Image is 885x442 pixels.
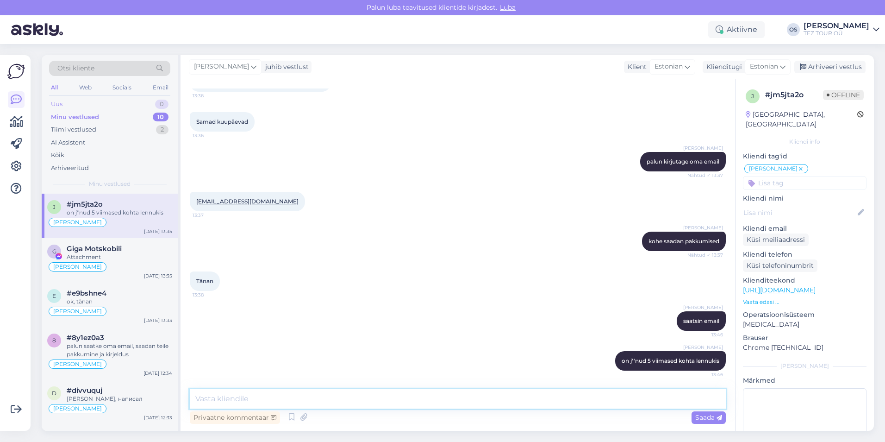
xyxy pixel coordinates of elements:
[53,203,56,210] span: j
[654,62,683,72] span: Estonian
[196,198,299,205] a: [EMAIL_ADDRESS][DOMAIN_NAME]
[804,22,869,30] div: [PERSON_NAME]
[89,180,131,188] span: Minu vestlused
[67,395,172,403] div: [PERSON_NAME], написал
[51,100,62,109] div: Uus
[151,82,170,94] div: Email
[143,370,172,377] div: [DATE] 12:34
[53,220,102,225] span: [PERSON_NAME]
[497,3,518,12] span: Luba
[746,110,857,129] div: [GEOGRAPHIC_DATA], [GEOGRAPHIC_DATA]
[193,291,227,298] span: 13:38
[743,250,866,259] p: Kliendi telefon
[193,132,227,139] span: 13:36
[7,63,25,80] img: Askly Logo
[67,289,106,297] span: #e9bshne4
[743,276,866,285] p: Klienditeekond
[688,371,723,378] span: 13:46
[67,334,104,342] span: #8y1ez0a3
[683,304,723,311] span: [PERSON_NAME]
[196,118,248,125] span: Samad kuupäevad
[683,145,723,152] span: [PERSON_NAME]
[67,208,172,217] div: on j''nud 5 viimased kohta lennukis
[743,333,866,343] p: Brauser
[144,414,172,421] div: [DATE] 12:33
[67,297,172,306] div: ok, tänan
[743,234,809,246] div: Küsi meiliaadressi
[67,386,102,395] span: #divvuquj
[622,357,719,364] span: on j''nud 5 viimased kohta lennukis
[57,63,94,73] span: Otsi kliente
[823,90,864,100] span: Offline
[750,62,778,72] span: Estonian
[743,138,866,146] div: Kliendi info
[683,224,723,231] span: [PERSON_NAME]
[51,113,99,122] div: Minu vestlused
[743,152,866,161] p: Kliendi tag'id
[53,309,102,314] span: [PERSON_NAME]
[743,176,866,190] input: Lisa tag
[196,278,213,284] span: Tänan
[77,82,93,94] div: Web
[687,172,723,179] span: Nähtud ✓ 13:37
[111,82,133,94] div: Socials
[144,317,172,324] div: [DATE] 13:33
[743,286,816,294] a: [URL][DOMAIN_NAME]
[743,259,817,272] div: Küsi telefoninumbrit
[51,151,64,160] div: Kõik
[683,344,723,351] span: [PERSON_NAME]
[262,62,309,72] div: juhib vestlust
[193,92,227,99] span: 13:36
[749,166,798,171] span: [PERSON_NAME]
[647,158,719,165] span: palun kirjutage oma email
[648,238,719,245] span: kohe saadan pakkumised
[804,22,879,37] a: [PERSON_NAME]TEZ TOUR OÜ
[695,413,722,422] span: Saada
[51,138,85,147] div: AI Assistent
[193,212,227,219] span: 13:37
[67,342,172,359] div: palun saatke oma email, saadan teile pakkumine ja kirjeldus
[743,343,866,353] p: Chrome [TECHNICAL_ID]
[190,411,280,424] div: Privaatne kommentaar
[53,361,102,367] span: [PERSON_NAME]
[49,82,60,94] div: All
[743,362,866,370] div: [PERSON_NAME]
[67,200,103,208] span: #jm5jta2o
[765,89,823,101] div: # jm5jta2o
[51,164,89,173] div: Arhiveeritud
[751,93,754,100] span: j
[67,245,122,253] span: Giga Motskobili
[53,406,102,411] span: [PERSON_NAME]
[687,252,723,259] span: Nähtud ✓ 13:37
[743,376,866,385] p: Märkmed
[743,194,866,203] p: Kliendi nimi
[624,62,647,72] div: Klient
[67,253,172,261] div: Attachment
[683,317,719,324] span: saatsin email
[787,23,800,36] div: OS
[194,62,249,72] span: [PERSON_NAME]
[743,320,866,329] p: [MEDICAL_DATA]
[688,331,723,338] span: 13:46
[144,228,172,235] div: [DATE] 13:35
[703,62,742,72] div: Klienditugi
[743,310,866,320] p: Operatsioonisüsteem
[52,390,56,397] span: d
[51,125,96,134] div: Tiimi vestlused
[794,61,866,73] div: Arhiveeri vestlus
[52,292,56,299] span: e
[155,100,168,109] div: 0
[52,337,56,344] span: 8
[144,272,172,279] div: [DATE] 13:35
[52,248,56,255] span: G
[743,208,856,218] input: Lisa nimi
[153,113,168,122] div: 10
[156,125,168,134] div: 2
[708,21,765,38] div: Aktiivne
[53,264,102,270] span: [PERSON_NAME]
[804,30,869,37] div: TEZ TOUR OÜ
[743,298,866,306] p: Vaata edasi ...
[743,224,866,234] p: Kliendi email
